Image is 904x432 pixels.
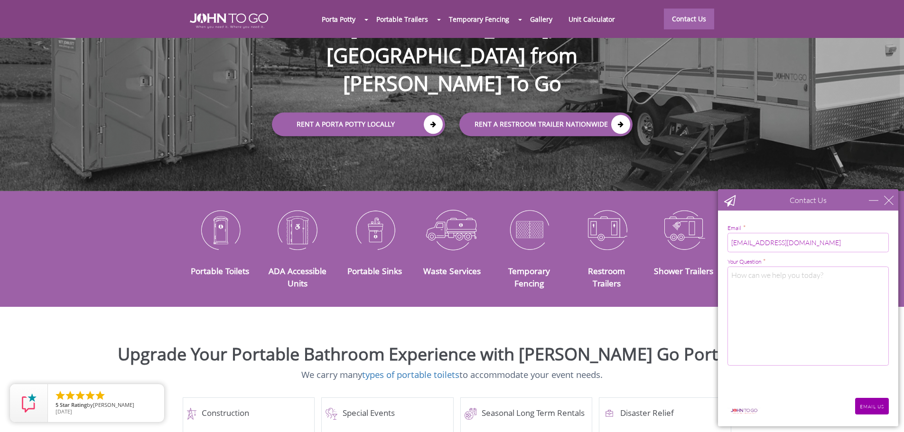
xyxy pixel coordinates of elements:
img: Portable-Sinks-icon_N.png [343,205,406,254]
iframe: Live Chat Box [712,184,904,432]
li:  [94,390,106,401]
a: rent a RESTROOM TRAILER Nationwide [459,112,633,136]
a: Seasonal Long Term Rentals [465,408,588,420]
img: Waste-Services-icon_N.png [420,205,484,254]
li:  [55,390,66,401]
a: Gallery [522,9,560,29]
li:  [75,390,86,401]
img: JOHN to go [190,13,268,28]
a: ADA Accessible Units [269,265,326,289]
img: Shower-Trailers-icon_N.png [652,205,716,254]
a: Portable Toilets [191,265,249,276]
a: Special Events [326,408,449,420]
img: ADA-Accessible-Units-icon_N.png [266,205,329,254]
img: Review Rating [19,394,38,413]
p: We carry many to accommodate your event needs. [7,368,897,381]
span: [DATE] [56,408,72,415]
span: Star Rating [60,401,87,408]
a: Shower Trailers [654,265,713,276]
a: Construction [187,408,310,420]
span: by [56,402,157,409]
a: Portable Sinks [347,265,402,276]
img: Temporary-Fencing-cion_N.png [498,205,561,254]
a: Temporary Fencing [508,265,550,289]
li:  [84,390,96,401]
a: Unit Calculator [560,9,624,29]
h2: Upgrade Your Portable Bathroom Experience with [PERSON_NAME] Go Porta Potties [7,345,897,364]
a: Restroom Trailers [588,265,625,289]
img: Portable-Toilets-icon_N.png [189,205,252,254]
img: Restroom-Trailers-icon_N.png [575,205,638,254]
span: [PERSON_NAME] [93,401,134,408]
a: Porta Potty [314,9,363,29]
h4: Disaster Relief [603,408,727,420]
a: Rent a Porta Potty Locally [272,112,445,136]
a: Temporary Fencing [441,9,517,29]
a: Portable Trailers [368,9,436,29]
a: types of portable toilets [362,368,459,380]
span: 5 [56,401,58,408]
a: Contact Us [664,9,714,29]
li:  [65,390,76,401]
a: Waste Services [423,265,481,276]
